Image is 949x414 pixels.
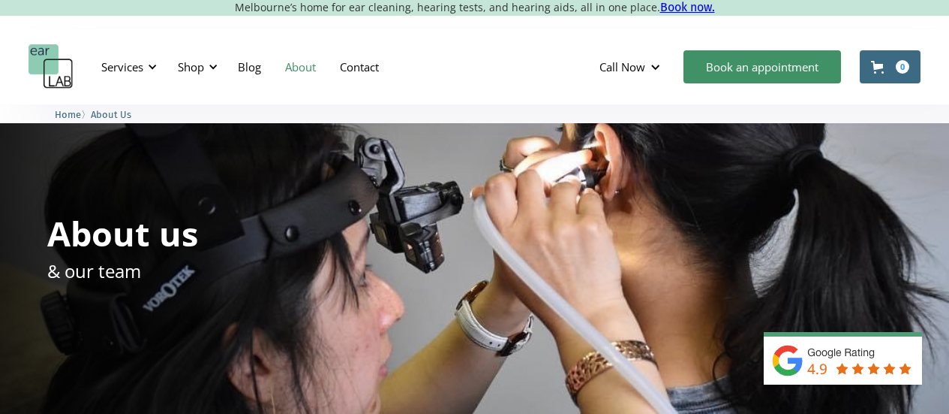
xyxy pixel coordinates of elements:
[599,59,645,74] div: Call Now
[47,258,141,284] p: & our team
[55,107,91,122] li: 〉
[101,59,143,74] div: Services
[29,44,74,89] a: home
[860,50,920,83] a: Open cart
[169,44,222,89] div: Shop
[55,109,81,120] span: Home
[683,50,841,83] a: Book an appointment
[226,45,273,89] a: Blog
[91,107,131,121] a: About Us
[55,107,81,121] a: Home
[178,59,204,74] div: Shop
[92,44,161,89] div: Services
[273,45,328,89] a: About
[896,60,909,74] div: 0
[328,45,391,89] a: Contact
[47,216,198,250] h1: About us
[587,44,676,89] div: Call Now
[91,109,131,120] span: About Us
